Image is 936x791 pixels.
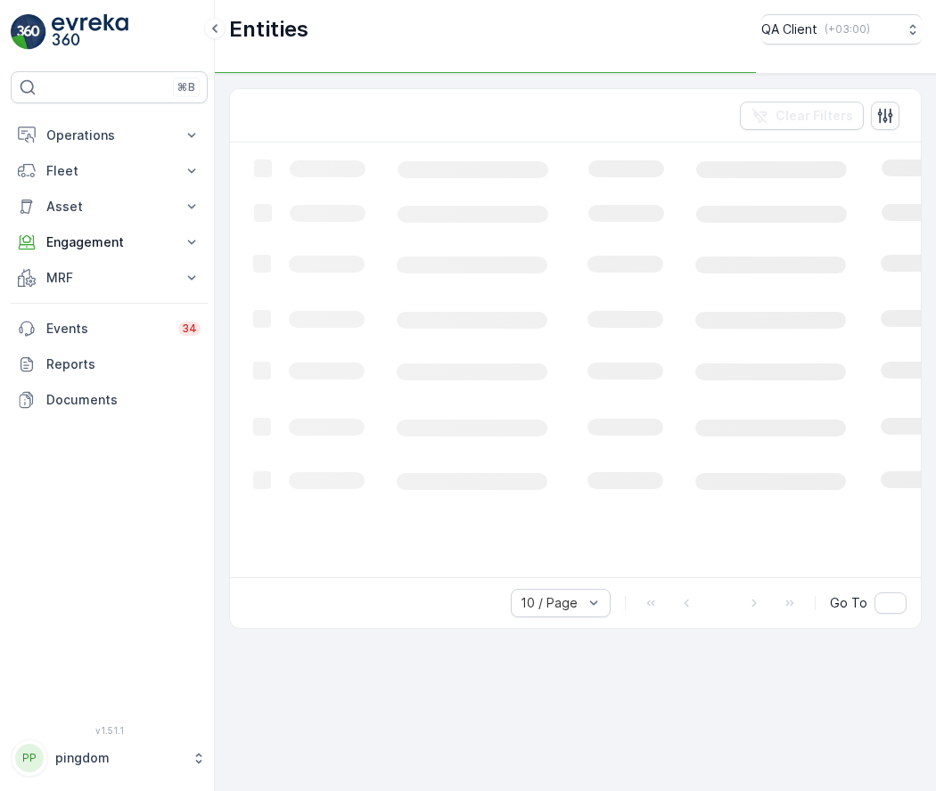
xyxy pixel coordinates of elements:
a: Reports [11,347,208,382]
p: 34 [182,322,197,336]
p: Events [46,320,168,338]
p: pingdom [55,749,183,767]
span: v 1.51.1 [11,725,208,736]
button: Operations [11,118,208,153]
p: Entities [229,15,308,44]
p: Fleet [46,162,172,180]
p: Engagement [46,233,172,251]
button: PPpingdom [11,739,208,777]
p: ⌘B [177,80,195,94]
button: MRF [11,260,208,296]
button: Asset [11,189,208,224]
p: Documents [46,391,201,409]
p: MRF [46,269,172,287]
a: Documents [11,382,208,418]
p: QA Client [761,20,817,38]
button: Engagement [11,224,208,260]
p: Reports [46,355,201,373]
img: logo_light-DOdMpM7g.png [52,14,128,50]
button: Clear Filters [740,102,864,130]
a: Events34 [11,311,208,347]
p: Operations [46,126,172,144]
div: PP [15,744,44,772]
p: Asset [46,198,172,216]
img: logo [11,14,46,50]
button: QA Client(+03:00) [761,14,922,45]
p: Clear Filters [776,107,853,125]
button: Fleet [11,153,208,189]
p: ( +03:00 ) [825,22,870,37]
span: Go To [830,594,867,612]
